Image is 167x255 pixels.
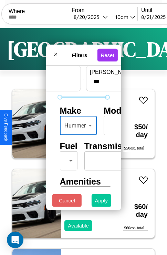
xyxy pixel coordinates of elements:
[60,177,107,187] h4: Amenities
[110,13,137,21] button: 10am
[83,74,84,83] p: -
[123,146,148,151] div: $ 50 est. total
[72,7,137,13] label: From
[9,8,68,14] label: Where
[19,69,77,75] label: min price
[68,221,89,230] p: Available
[123,225,148,231] div: $ 60 est. total
[72,13,110,21] button: 8/20/2025
[90,69,148,75] label: [PERSON_NAME]
[74,14,103,20] div: 8 / 20 / 2025
[7,232,23,248] div: Open Intercom Messenger
[62,52,97,58] h4: Filters
[123,116,148,146] h3: $ 50 / day
[84,141,140,151] h4: Transmission
[52,194,82,207] button: Cancel
[123,196,148,225] h3: $ 60 / day
[92,194,112,207] button: Apply
[60,141,77,151] h4: Fuel
[97,48,117,61] button: Reset
[60,106,97,116] h4: Make
[112,14,130,20] div: 10am
[60,116,97,135] div: Hummer
[3,113,8,141] div: Give Feedback
[104,106,128,116] h4: Model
